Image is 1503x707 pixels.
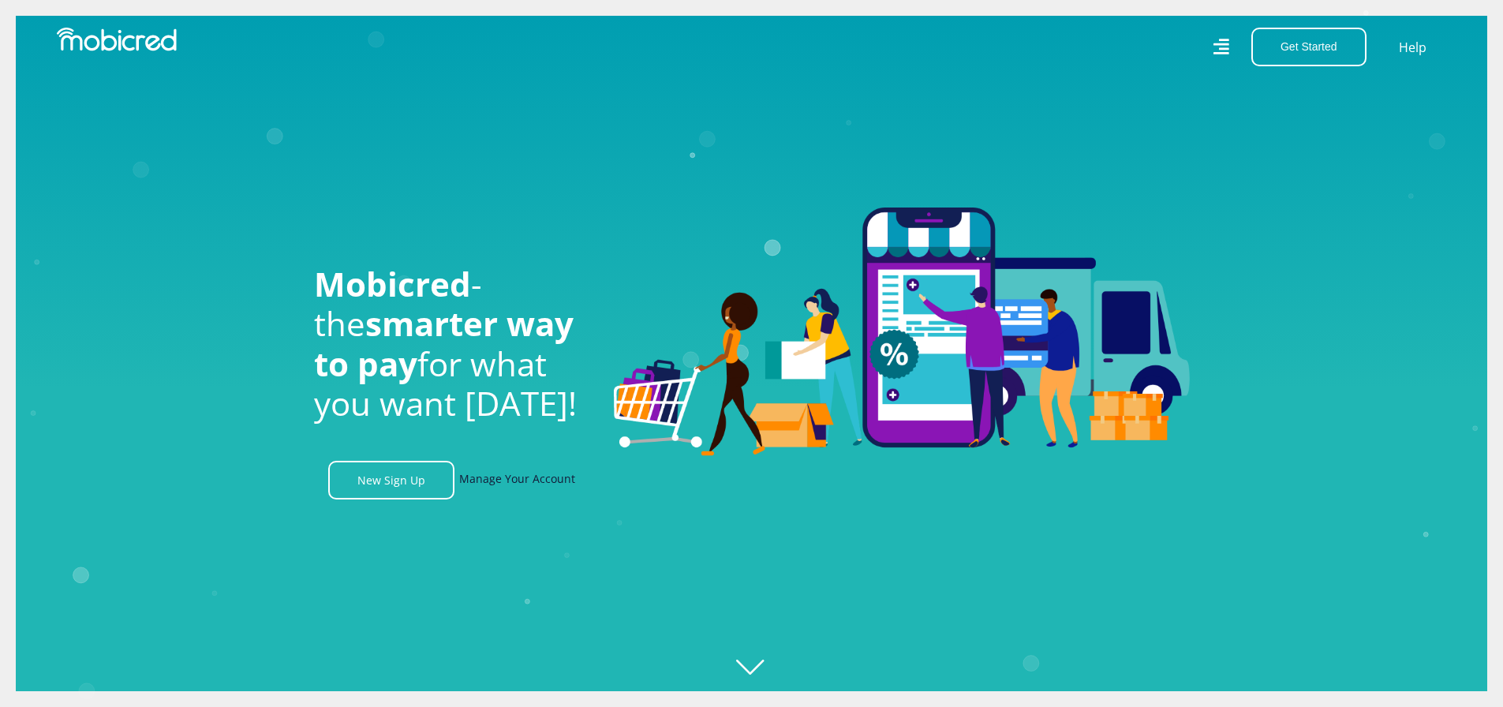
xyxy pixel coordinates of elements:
[328,461,454,499] a: New Sign Up
[459,461,575,499] a: Manage Your Account
[1251,28,1367,66] button: Get Started
[1398,37,1427,58] a: Help
[314,264,590,424] h1: - the for what you want [DATE]!
[57,28,177,51] img: Mobicred
[314,301,574,385] span: smarter way to pay
[614,208,1190,457] img: Welcome to Mobicred
[314,261,471,306] span: Mobicred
